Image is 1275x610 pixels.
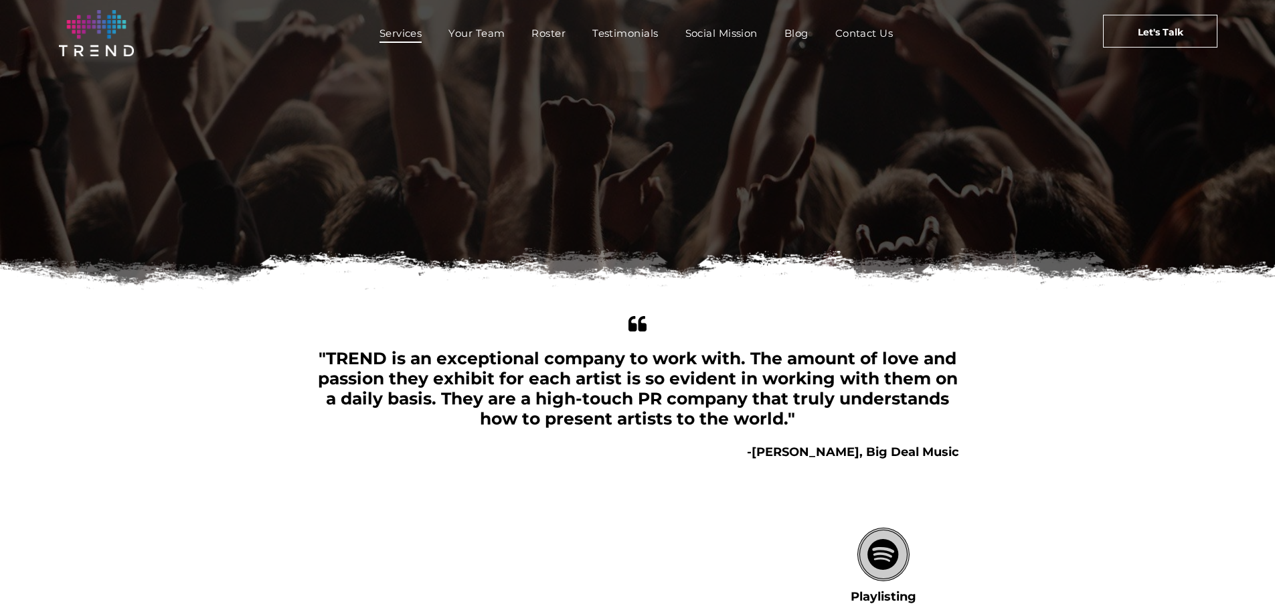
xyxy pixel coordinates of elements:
a: Your Team [435,23,518,43]
a: Blog [771,23,822,43]
a: Let's Talk [1103,15,1217,48]
a: Testimonials [579,23,671,43]
a: Services [366,23,436,43]
a: Roster [518,23,579,43]
span: "TREND is an exceptional company to work with. The amount of love and passion they exhibit for ea... [318,348,958,429]
a: Social Mission [672,23,771,43]
img: logo [59,10,134,56]
font: Playlisting [851,589,916,604]
span: Let's Talk [1138,15,1183,49]
a: Contact Us [822,23,907,43]
iframe: Chat Widget [1208,546,1275,610]
b: -[PERSON_NAME], Big Deal Music [747,445,959,459]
